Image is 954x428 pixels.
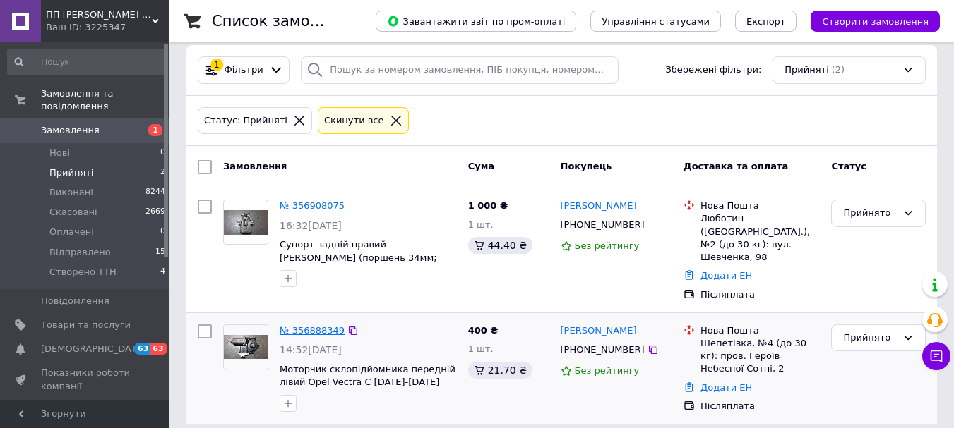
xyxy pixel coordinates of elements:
[468,200,508,211] span: 1 000 ₴
[49,266,117,279] span: Створено ТТН
[223,161,287,171] span: Замовлення
[280,364,455,388] a: Моторчик склопідйомника передній лівий Opel Vectra C [DATE]-[DATE]
[46,21,169,34] div: Ваш ID: 3225347
[376,11,576,32] button: Завантажити звіт по пром-оплаті
[843,206,897,221] div: Прийнято
[797,16,940,26] a: Створити замовлення
[41,319,131,331] span: Товари та послуги
[602,16,710,27] span: Управління статусами
[210,59,223,71] div: 1
[468,161,494,171] span: Cума
[831,161,866,171] span: Статус
[590,11,721,32] button: Управління статусами
[822,16,929,27] span: Створити замовлення
[7,49,167,75] input: Пошук
[160,226,165,238] span: 0
[700,382,752,393] a: Додати ЕН
[468,219,494,230] span: 1 шт.
[212,13,355,30] h1: Список замовлень
[280,344,342,355] span: 14:52[DATE]
[201,114,290,128] div: Статус: Прийняті
[700,337,820,376] div: Шепетівка, №4 (до 30 кг): пров. Героїв Небесної Сотні, 2
[225,63,263,77] span: Фільтри
[49,246,111,259] span: Відправлено
[832,64,845,75] span: (2)
[145,186,165,199] span: 8244
[922,342,950,370] button: Чат з покупцем
[280,200,345,211] a: № 356908075
[160,147,165,159] span: 0
[134,343,150,355] span: 63
[684,161,788,171] span: Доставка та оплата
[160,166,165,179] span: 2
[665,63,761,77] span: Збережені фільтри:
[468,343,494,354] span: 1 шт.
[843,331,897,346] div: Прийнято
[280,220,342,231] span: 16:32[DATE]
[558,341,648,359] div: [PHONE_NUMBER]
[785,63,828,77] span: Прийняті
[41,124,100,137] span: Замовлення
[150,343,167,355] span: 63
[468,325,499,336] span: 400 ₴
[49,186,93,199] span: Виконані
[575,240,640,251] span: Без рейтингу
[280,239,437,276] a: Супорт задній правий [PERSON_NAME] (поршень 34мм; диск 11мм) [DATE]-[DATE]
[321,114,387,128] div: Cкинути все
[49,166,93,179] span: Прийняті
[49,206,97,219] span: Скасовані
[41,343,145,355] span: [DEMOGRAPHIC_DATA]
[735,11,797,32] button: Експорт
[155,246,165,259] span: 15
[700,200,820,212] div: Нова Пошта
[41,87,169,113] span: Замовлення та повідомлення
[224,210,268,235] img: Фото товару
[700,270,752,281] a: Додати ЕН
[223,200,268,245] a: Фото товару
[468,362,532,379] div: 21.70 ₴
[387,15,565,27] span: Завантажити звіт по пром-оплаті
[49,226,94,238] span: Оплачені
[700,400,820,412] div: Післяплата
[561,200,637,213] a: [PERSON_NAME]
[575,365,640,376] span: Без рейтингу
[223,324,268,369] a: Фото товару
[148,124,162,136] span: 1
[301,56,618,84] input: Пошук за номером замовлення, ПІБ покупця, номером телефону, Email, номером накладної
[41,367,131,392] span: Показники роботи компанії
[280,325,345,336] a: № 356888349
[160,266,165,279] span: 4
[700,324,820,337] div: Нова Пошта
[811,11,940,32] button: Створити замовлення
[558,216,648,234] div: [PHONE_NUMBER]
[561,161,612,171] span: Покупець
[700,212,820,264] div: Люботин ([GEOGRAPHIC_DATA].), №2 (до 30 кг): вул. Шевченка, 98
[41,295,109,307] span: Повідомлення
[468,237,532,254] div: 44.40 ₴
[700,288,820,301] div: Післяплата
[224,335,268,360] img: Фото товару
[145,206,165,219] span: 2669
[46,8,152,21] span: ПП Коробка В.Р. - Автозапчастини
[49,147,70,159] span: Нові
[561,324,637,338] a: [PERSON_NAME]
[746,16,786,27] span: Експорт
